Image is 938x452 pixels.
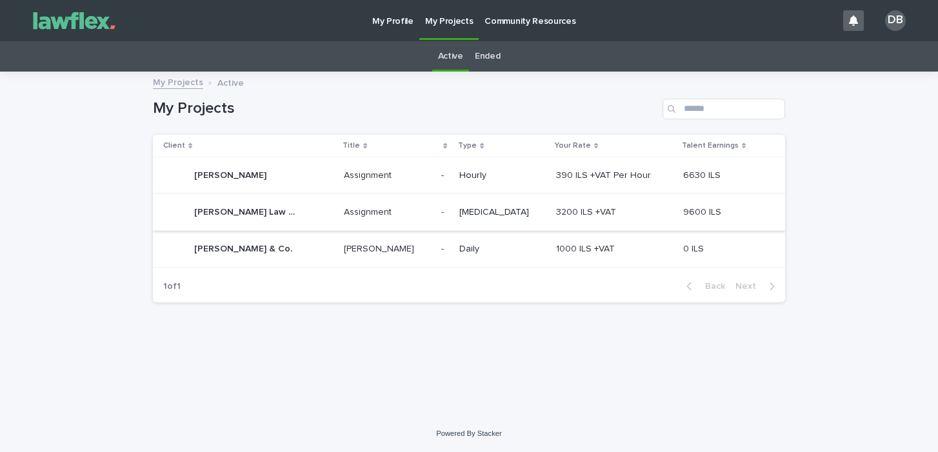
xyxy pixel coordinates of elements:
[459,170,546,181] p: Hourly
[153,74,203,89] a: My Projects
[343,139,360,153] p: Title
[153,194,785,231] tr: [PERSON_NAME] Law Office[PERSON_NAME] Law Office AssignmentAssignment -- [MEDICAL_DATA]3200 ILS +...
[663,99,785,119] input: Search
[153,99,657,118] h1: My Projects
[194,168,269,181] p: [PERSON_NAME]
[556,204,619,218] p: 3200 ILS +VAT
[885,10,906,31] div: DB
[153,271,191,302] p: 1 of 1
[556,168,654,181] p: 390 ILS +VAT Per Hour
[459,207,546,218] p: [MEDICAL_DATA]
[683,168,723,181] p: 6630 ILS
[344,204,394,218] p: Assignment
[441,204,446,218] p: -
[697,282,725,291] span: Back
[682,139,739,153] p: Talent Earnings
[436,429,501,437] a: Powered By Stacker
[730,280,785,292] button: Next
[194,241,295,255] p: [PERSON_NAME] & Co.
[683,241,706,255] p: 0 ILS
[458,139,477,153] p: Type
[217,75,244,89] p: Active
[153,157,785,194] tr: [PERSON_NAME][PERSON_NAME] AssignmentAssignment -- Hourly390 ILS +VAT Per Hour390 ILS +VAT Per Ho...
[344,168,394,181] p: Assignment
[683,204,724,218] p: 9600 ILS
[556,241,617,255] p: 1000 ILS +VAT
[344,241,417,255] p: [PERSON_NAME]
[459,244,546,255] p: Daily
[441,168,446,181] p: -
[735,282,764,291] span: Next
[153,231,785,268] tr: [PERSON_NAME] & Co.[PERSON_NAME] & Co. [PERSON_NAME][PERSON_NAME] -- Daily1000 ILS +VAT1000 ILS +...
[438,41,463,72] a: Active
[163,139,185,153] p: Client
[194,204,304,218] p: [PERSON_NAME] Law Office
[555,139,591,153] p: Your Rate
[26,8,123,34] img: Gnvw4qrBSHOAfo8VMhG6
[676,280,730,292] button: Back
[475,41,500,72] a: Ended
[441,241,446,255] p: -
